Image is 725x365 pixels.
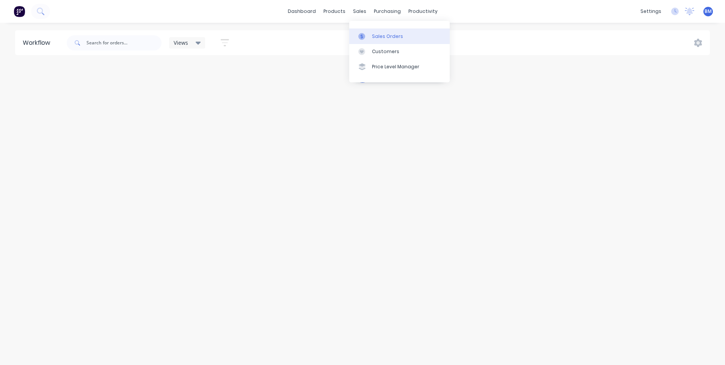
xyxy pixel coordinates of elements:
[372,48,399,55] div: Customers
[637,6,665,17] div: settings
[14,6,25,17] img: Factory
[349,44,450,59] a: Customers
[23,38,54,47] div: Workflow
[349,28,450,44] a: Sales Orders
[86,35,162,50] input: Search for orders...
[174,39,188,47] span: Views
[405,6,441,17] div: productivity
[705,8,712,15] span: BM
[349,6,370,17] div: sales
[349,59,450,74] a: Price Level Manager
[372,33,403,40] div: Sales Orders
[372,63,419,70] div: Price Level Manager
[370,6,405,17] div: purchasing
[284,6,320,17] a: dashboard
[320,6,349,17] div: products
